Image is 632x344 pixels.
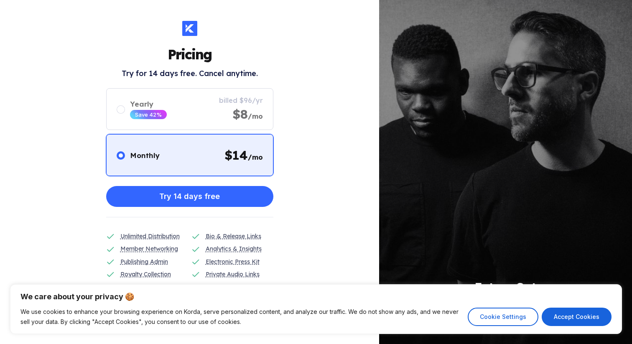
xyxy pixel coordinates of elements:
h1: Pricing [168,46,212,63]
div: Unlimited Distribution [120,232,180,241]
div: Member Networking [120,244,178,253]
div: billed $96/yr [219,96,263,104]
div: $8 [232,106,263,122]
div: Bio & Release Links [206,232,261,241]
button: Accept Cookies [542,308,612,326]
button: Try 14 days free [106,186,273,207]
div: Try 14 days free [159,188,220,205]
div: Monthly [130,151,160,160]
p: We care about your privacy 🍪 [20,292,612,302]
h2: Try for 14 days free. Cancel anytime. [122,69,258,78]
div: $ 14 [224,147,263,163]
div: Save 42% [135,111,162,118]
div: Private Audio Links [206,270,260,279]
div: Analytics & Insights [206,244,262,253]
span: /mo [248,153,263,161]
div: Publishing Admin [120,257,168,266]
div: Yearly [130,99,167,108]
div: Royalty Collection [120,270,171,279]
p: We use cookies to enhance your browsing experience on Korda, serve personalized content, and anal... [20,307,461,327]
button: Cookie Settings [468,308,538,326]
span: /mo [248,112,263,120]
div: Electronic Press Kit [206,257,260,266]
